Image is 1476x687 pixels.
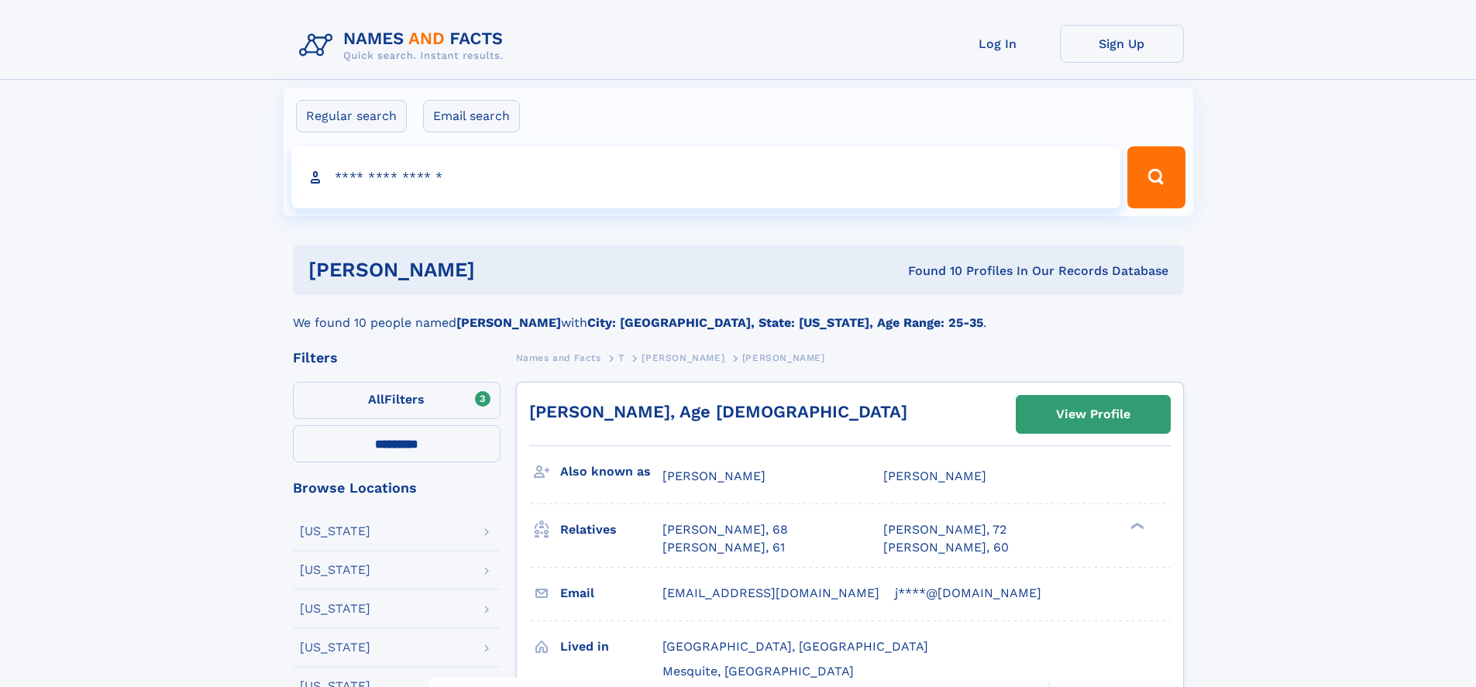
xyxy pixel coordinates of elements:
[662,639,928,654] span: [GEOGRAPHIC_DATA], [GEOGRAPHIC_DATA]
[560,580,662,606] h3: Email
[308,260,692,280] h1: [PERSON_NAME]
[560,634,662,660] h3: Lived in
[642,348,724,367] a: [PERSON_NAME]
[560,459,662,485] h3: Also known as
[560,517,662,543] h3: Relatives
[742,352,825,363] span: [PERSON_NAME]
[293,25,516,67] img: Logo Names and Facts
[1127,521,1145,531] div: ❯
[296,100,407,132] label: Regular search
[300,603,370,615] div: [US_STATE]
[662,539,785,556] a: [PERSON_NAME], 61
[456,315,561,330] b: [PERSON_NAME]
[368,392,384,407] span: All
[662,586,879,600] span: [EMAIL_ADDRESS][DOMAIN_NAME]
[883,539,1009,556] a: [PERSON_NAME], 60
[883,521,1006,538] a: [PERSON_NAME], 72
[662,469,766,483] span: [PERSON_NAME]
[936,25,1060,63] a: Log In
[300,564,370,576] div: [US_STATE]
[1060,25,1184,63] a: Sign Up
[291,146,1121,208] input: search input
[293,351,501,365] div: Filters
[883,469,986,483] span: [PERSON_NAME]
[587,315,983,330] b: City: [GEOGRAPHIC_DATA], State: [US_STATE], Age Range: 25-35
[300,641,370,654] div: [US_STATE]
[423,100,520,132] label: Email search
[293,382,501,419] label: Filters
[662,521,788,538] a: [PERSON_NAME], 68
[618,348,624,367] a: T
[618,352,624,363] span: T
[1017,396,1170,433] a: View Profile
[691,263,1168,280] div: Found 10 Profiles In Our Records Database
[516,348,601,367] a: Names and Facts
[642,352,724,363] span: [PERSON_NAME]
[529,402,907,421] a: [PERSON_NAME], Age [DEMOGRAPHIC_DATA]
[293,295,1184,332] div: We found 10 people named with .
[300,525,370,538] div: [US_STATE]
[293,481,501,495] div: Browse Locations
[1127,146,1185,208] button: Search Button
[662,664,854,678] span: Mesquite, [GEOGRAPHIC_DATA]
[1056,397,1130,432] div: View Profile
